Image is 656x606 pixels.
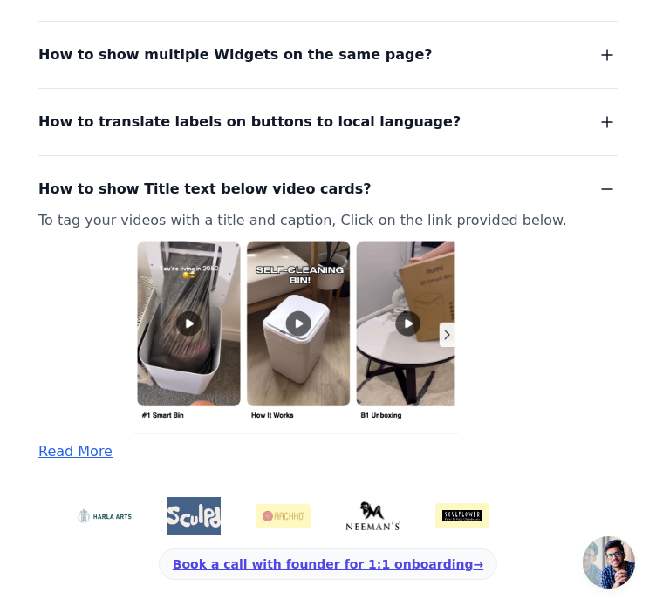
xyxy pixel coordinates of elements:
[173,557,483,571] a: Book a call with founder for 1:1 onboarding
[435,503,490,528] img: Soulflower
[38,43,433,67] span: How to show multiple Widgets on the same page?
[38,43,618,67] button: How to show multiple Widgets on the same page?
[583,536,635,589] div: دردشة مفتوحة
[38,233,576,434] img: title-caption.png
[38,110,461,134] span: How to translate labels on buttons to local language?
[38,208,576,434] p: To tag your videos with a title and caption, Click on the link provided below.
[167,504,222,528] img: Sculpd US
[38,110,618,134] button: How to translate labels on buttons to local language?
[38,177,618,201] button: How to show Title text below video cards?
[77,508,132,523] img: HarlaArts
[256,504,311,528] img: Aachho
[345,501,400,530] img: Neeman's
[38,443,113,460] a: Read More
[38,177,372,201] span: How to show Title text below video cards?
